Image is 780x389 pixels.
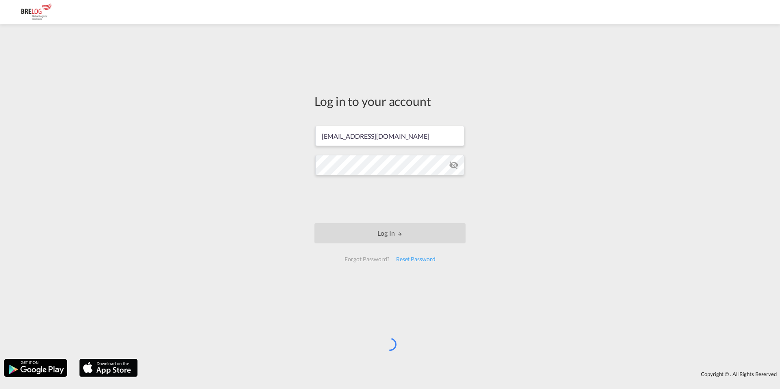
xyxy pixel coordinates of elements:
img: google.png [3,358,68,378]
div: Log in to your account [314,92,466,110]
button: LOGIN [314,223,466,243]
input: Enter email/phone number [315,126,464,146]
img: daae70a0ee2511ecb27c1fb462fa6191.png [12,3,67,21]
div: Copyright © . All Rights Reserved [142,367,780,381]
img: apple.png [78,358,139,378]
div: Reset Password [393,252,439,266]
div: Forgot Password? [341,252,392,266]
iframe: reCAPTCHA [328,183,452,215]
md-icon: icon-eye-off [449,160,459,170]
